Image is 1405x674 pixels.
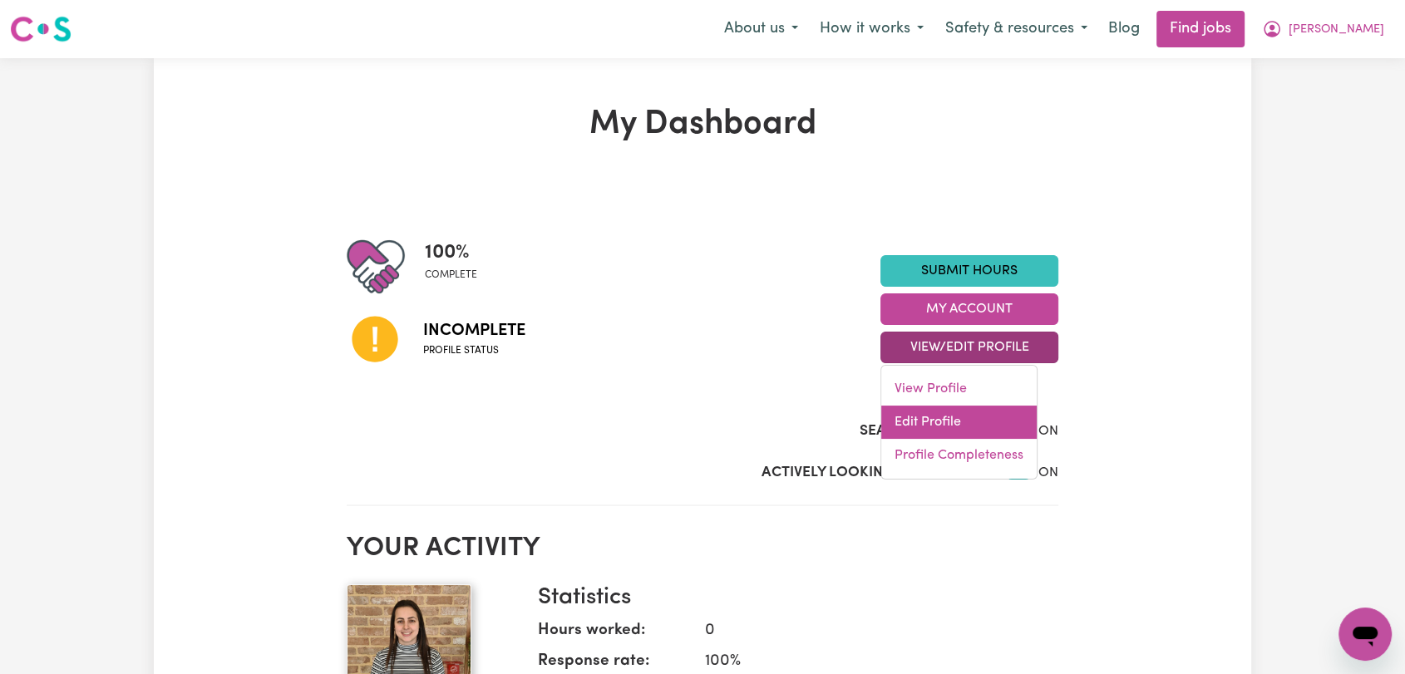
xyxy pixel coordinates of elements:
[881,372,1037,406] a: View Profile
[1338,608,1392,661] iframe: Button to launch messaging window
[347,533,1058,564] h2: Your activity
[423,343,525,358] span: Profile status
[1038,425,1058,438] span: ON
[880,365,1038,480] div: View/Edit Profile
[1156,11,1245,47] a: Find jobs
[347,105,1058,145] h1: My Dashboard
[713,12,809,47] button: About us
[425,238,491,296] div: Profile completeness: 100%
[881,406,1037,439] a: Edit Profile
[1038,466,1058,480] span: ON
[934,12,1098,47] button: Safety & resources
[692,619,1045,643] dd: 0
[809,12,934,47] button: How it works
[881,439,1037,472] a: Profile Completeness
[425,238,477,268] span: 100 %
[10,10,71,48] a: Careseekers logo
[880,293,1058,325] button: My Account
[860,421,985,442] label: Search Visibility
[1251,12,1395,47] button: My Account
[1289,21,1384,39] span: [PERSON_NAME]
[1098,11,1150,47] a: Blog
[423,318,525,343] span: Incomplete
[538,584,1045,613] h3: Statistics
[880,255,1058,287] a: Submit Hours
[538,619,692,650] dt: Hours worked:
[10,14,71,44] img: Careseekers logo
[692,650,1045,674] dd: 100 %
[762,462,985,484] label: Actively Looking for Clients
[880,332,1058,363] button: View/Edit Profile
[425,268,477,283] span: complete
